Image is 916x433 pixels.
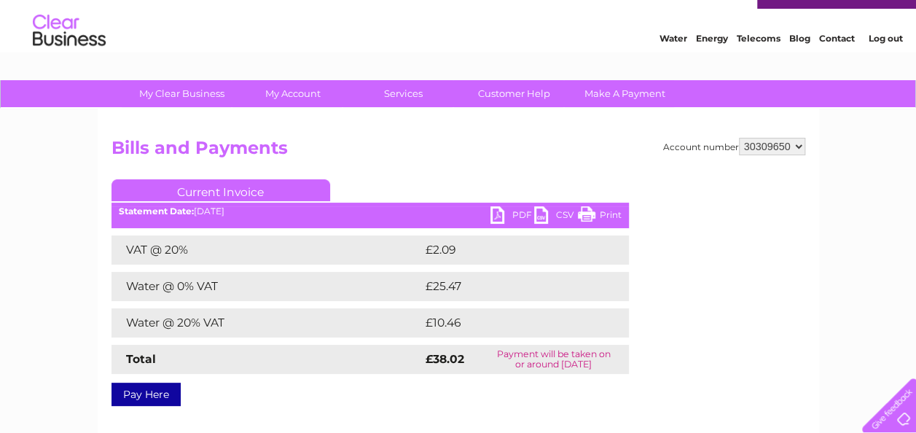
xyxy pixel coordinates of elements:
[490,206,534,227] a: PDF
[819,62,855,73] a: Contact
[111,179,330,201] a: Current Invoice
[111,235,422,265] td: VAT @ 20%
[422,308,599,338] td: £10.46
[111,206,629,216] div: [DATE]
[426,352,464,366] strong: £38.02
[126,352,156,366] strong: Total
[663,138,805,155] div: Account number
[578,206,622,227] a: Print
[111,272,422,301] td: Water @ 0% VAT
[565,80,685,107] a: Make A Payment
[454,80,574,107] a: Customer Help
[789,62,810,73] a: Blog
[111,383,181,406] a: Pay Here
[122,80,242,107] a: My Clear Business
[232,80,353,107] a: My Account
[32,38,106,82] img: logo.png
[119,206,194,216] b: Statement Date:
[479,345,629,374] td: Payment will be taken on or around [DATE]
[641,7,742,26] a: 0333 014 3131
[111,138,805,165] h2: Bills and Payments
[422,272,599,301] td: £25.47
[868,62,902,73] a: Log out
[534,206,578,227] a: CSV
[659,62,687,73] a: Water
[114,8,803,71] div: Clear Business is a trading name of Verastar Limited (registered in [GEOGRAPHIC_DATA] No. 3667643...
[737,62,780,73] a: Telecoms
[696,62,728,73] a: Energy
[422,235,595,265] td: £2.09
[111,308,422,338] td: Water @ 20% VAT
[343,80,463,107] a: Services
